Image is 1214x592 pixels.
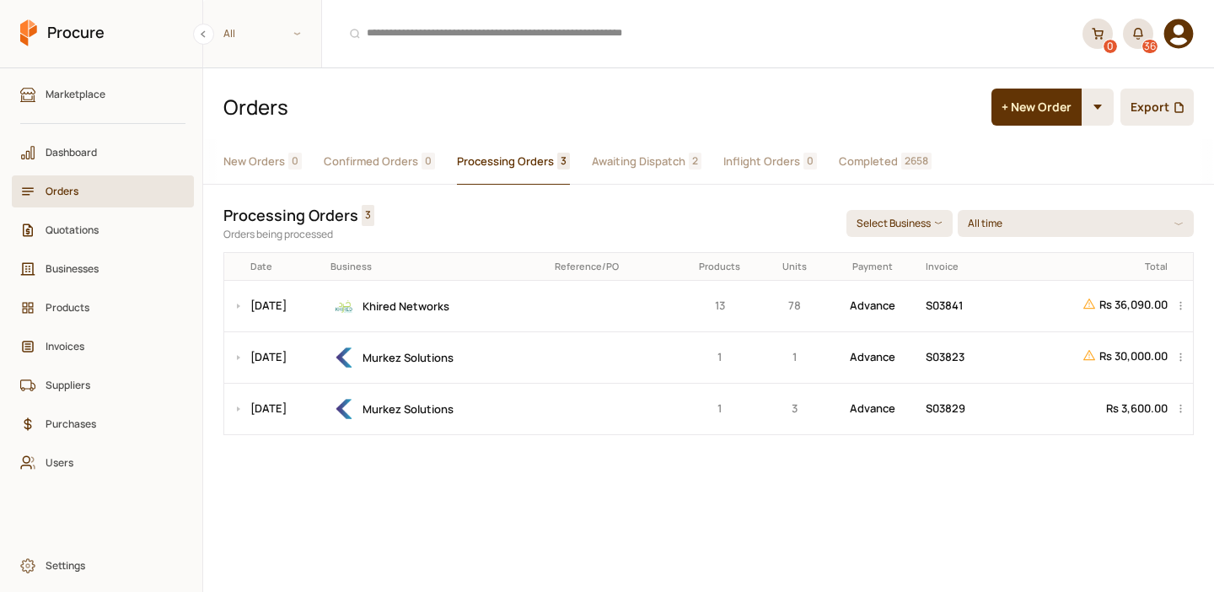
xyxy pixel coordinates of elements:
[457,153,554,170] span: Processing Orders
[1006,280,1173,331] td: Rs 36,090.00
[12,137,194,169] a: Dashboard
[46,455,172,471] span: Users
[332,13,1072,55] input: Products, Businesses, Users, Suppliers, Orders, and Purchases
[592,153,685,170] span: Awaiting Dispatch
[1142,40,1158,53] div: 36
[363,299,449,314] span: Khired Networks
[991,89,1082,126] button: + New Order
[12,214,194,246] a: Quotations
[330,344,544,371] div: Murkez Solutions
[223,226,833,242] p: Orders being processed
[324,153,418,170] span: Confirmed Orders
[12,331,194,363] a: Invoices
[288,153,302,170] span: 0
[681,348,758,366] p: 1
[764,253,825,280] th: Units
[12,447,194,479] a: Users
[920,331,1006,383] td: S03823
[846,210,953,237] button: Select Business
[557,153,570,170] span: 3
[968,215,1006,231] p: All time
[12,408,194,440] a: Purchases
[681,400,758,417] p: 1
[223,93,978,121] h1: Orders
[770,400,819,417] p: 3
[1104,40,1117,53] div: 0
[770,297,819,315] p: 78
[250,298,287,313] a: [DATE]
[689,153,701,170] span: 2
[362,205,374,226] span: 3
[723,153,800,170] span: Inflight Orders
[46,299,172,315] span: Products
[46,557,172,573] span: Settings
[47,22,105,43] span: Procure
[20,19,105,48] a: Procure
[839,153,898,170] span: Completed
[920,383,1006,434] td: S03829
[901,153,932,170] span: 2658
[1006,383,1173,434] td: Rs 3,600.00
[223,153,285,170] span: New Orders
[681,297,758,315] p: 13
[830,348,914,366] p: Advance Payment
[223,25,235,41] span: All
[1123,19,1153,49] button: 36
[363,350,454,365] span: Murkez Solutions
[363,401,454,417] span: Murkez Solutions
[12,292,194,324] a: Products
[250,349,287,364] a: [DATE]
[46,183,172,199] span: Orders
[825,253,920,280] th: Payment
[203,19,321,47] span: All
[958,210,1194,237] button: All time
[920,280,1006,331] td: S03841
[830,297,914,315] p: Advance Payment
[12,550,194,582] a: Settings
[46,338,172,354] span: Invoices
[325,253,550,280] th: Business
[12,369,194,401] a: Suppliers
[12,175,194,207] a: Orders
[330,396,544,422] div: Murkez Solutions
[1006,253,1173,280] th: Total
[46,144,172,160] span: Dashboard
[46,222,172,238] span: Quotations
[12,253,194,285] a: Businesses
[675,253,764,280] th: Products
[830,400,914,417] p: Advance Payment
[770,348,819,366] p: 1
[330,293,544,320] div: Khired Networks
[1082,19,1113,49] a: 0
[244,253,325,280] th: Date
[46,261,172,277] span: Businesses
[549,253,675,280] th: Reference/PO
[1006,331,1173,383] td: Rs 30,000.00
[422,153,435,170] span: 0
[1120,89,1194,126] button: Export
[223,205,358,226] h2: Processing Orders
[12,78,194,110] a: Marketplace
[46,416,172,432] span: Purchases
[920,253,1006,280] th: Invoice
[250,401,287,416] a: [DATE]
[46,86,172,102] span: Marketplace
[46,377,172,393] span: Suppliers
[803,153,817,170] span: 0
